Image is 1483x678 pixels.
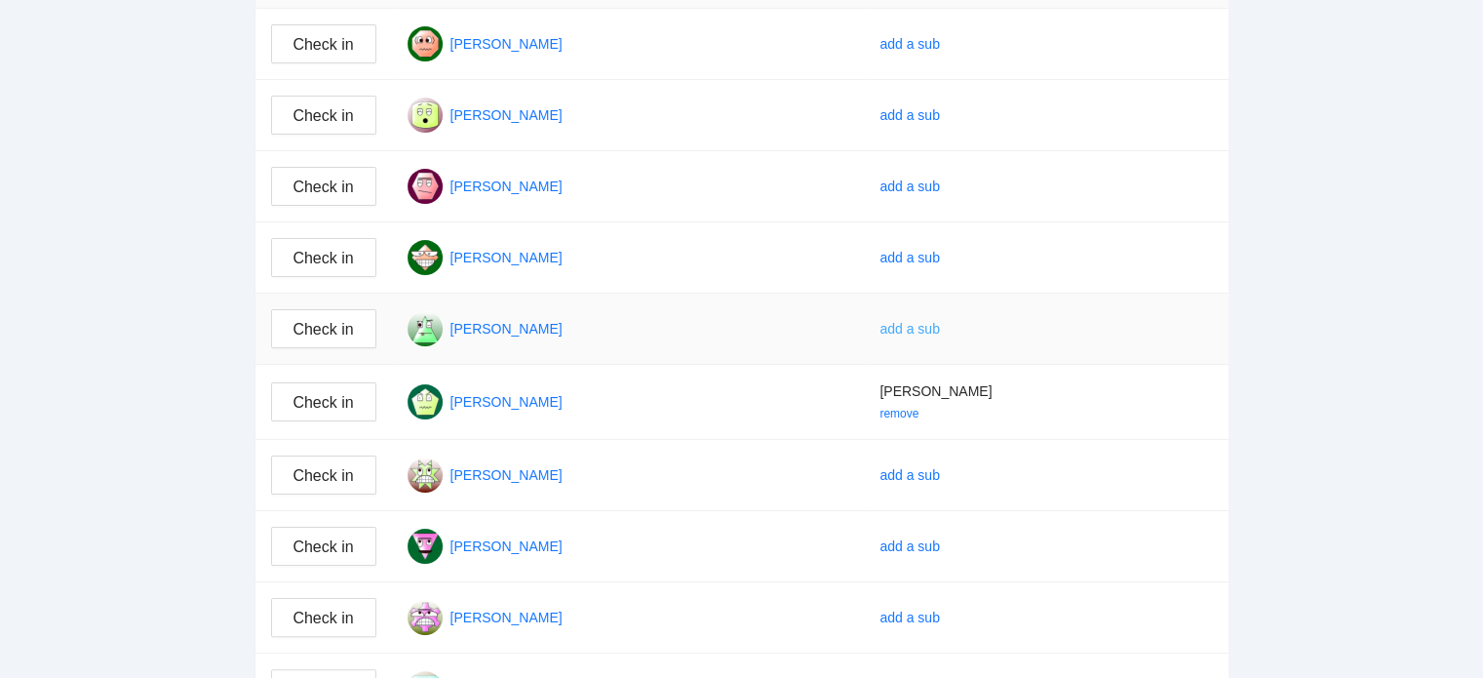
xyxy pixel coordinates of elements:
[293,317,353,341] span: Check in
[408,600,443,635] img: Gravatar for maria schulz@gmail.com
[879,247,940,268] div: add a sub
[271,598,376,637] button: Check in
[879,464,940,486] div: add a sub
[879,607,940,628] div: add a sub
[879,383,992,399] span: [PERSON_NAME]
[450,179,563,194] a: [PERSON_NAME]
[271,24,376,63] button: Check in
[271,309,376,348] button: Check in
[879,536,940,557] div: add a sub
[408,458,443,493] img: Gravatar for jean whittaker@gmail.com
[293,175,353,199] span: Check in
[450,250,563,265] a: [PERSON_NAME]
[450,36,563,52] a: [PERSON_NAME]
[879,176,940,197] div: add a sub
[293,463,353,488] span: Check in
[408,529,443,564] img: Gravatar for linda cotte@gmail.com
[450,610,563,625] a: [PERSON_NAME]
[293,390,353,415] span: Check in
[450,107,563,123] a: [PERSON_NAME]
[879,407,918,420] a: remove
[408,240,443,275] img: Gravatar for colleen schintzler@gmail.com
[293,246,353,270] span: Check in
[293,535,353,559] span: Check in
[293,606,353,630] span: Check in
[293,32,353,57] span: Check in
[408,384,443,419] img: Gravatar for jamie tanguay@gmail.com
[408,311,443,346] img: Gravatar for donna small@gmail.com
[450,321,563,337] a: [PERSON_NAME]
[408,98,443,133] img: Gravatar for carol jennings@gmail.com
[879,33,940,55] div: add a sub
[271,456,376,495] button: Check in
[408,26,443,61] img: Gravatar for angela di dolce@gmail.com
[271,238,376,277] button: Check in
[450,467,563,483] a: [PERSON_NAME]
[450,394,563,410] a: [PERSON_NAME]
[408,169,443,204] img: Gravatar for chris vaughan@gmail.com
[271,167,376,206] button: Check in
[271,96,376,135] button: Check in
[271,382,376,421] button: Check in
[271,527,376,566] button: Check in
[879,318,940,339] div: add a sub
[293,103,353,128] span: Check in
[879,104,940,126] div: add a sub
[450,538,563,554] a: [PERSON_NAME]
